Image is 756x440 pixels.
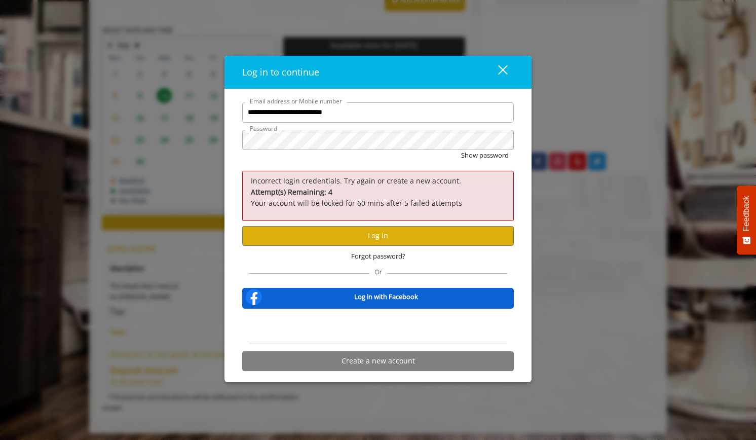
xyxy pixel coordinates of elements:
iframe: Sign in with Google Button [327,315,430,338]
span: Feedback [742,196,751,231]
span: Forgot password? [351,251,405,262]
span: Incorrect login credentials. Try again or create a new account. [251,175,461,185]
b: Attempt(s) Remaining: 4 [251,187,332,197]
img: facebook-logo [244,287,264,307]
button: close dialog [479,61,514,82]
button: Feedback - Show survey [737,186,756,254]
button: Log in [242,226,514,246]
input: Email address or Mobile number [242,102,514,123]
span: Log in to continue [242,66,319,78]
label: Email address or Mobile number [245,96,347,106]
p: Your account will be locked for 60 mins after 5 failed attempts [251,187,505,209]
div: close dialog [486,64,507,80]
b: Log in with Facebook [354,291,418,302]
label: Password [245,124,282,133]
span: Or [369,267,387,276]
input: Password [242,130,514,150]
button: Create a new account [242,351,514,371]
button: Show password [461,150,509,161]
